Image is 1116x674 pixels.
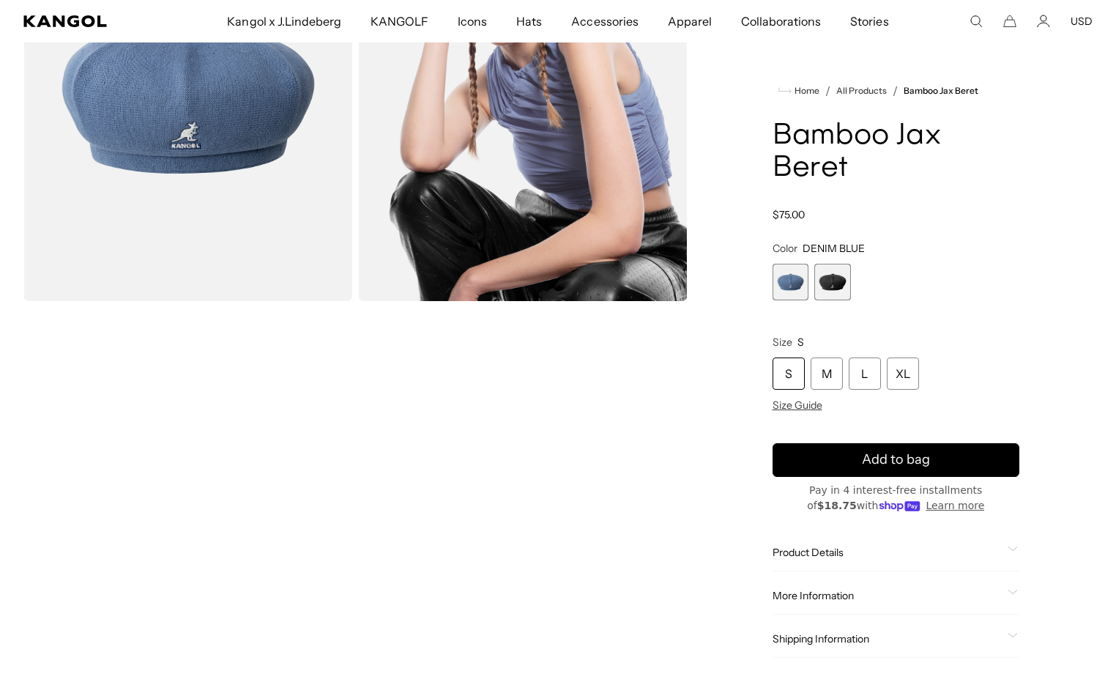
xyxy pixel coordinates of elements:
[803,242,865,255] span: DENIM BLUE
[773,82,1020,100] nav: breadcrumbs
[1003,15,1016,28] button: Cart
[773,399,822,412] span: Size Guide
[778,84,819,97] a: Home
[773,443,1020,477] button: Add to bag
[904,86,978,96] a: Bamboo Jax Beret
[887,358,919,390] div: XL
[773,120,1020,185] h1: Bamboo Jax Beret
[797,336,804,349] span: S
[811,358,843,390] div: M
[773,632,1002,645] span: Shipping Information
[773,208,805,221] span: $75.00
[1037,15,1050,28] a: Account
[814,264,851,300] div: 2 of 2
[773,264,809,300] label: DENIM BLUE
[773,242,797,255] span: Color
[23,15,149,27] a: Kangol
[1071,15,1093,28] button: USD
[773,264,809,300] div: 1 of 2
[862,450,930,470] span: Add to bag
[814,264,851,300] label: Black
[773,546,1002,559] span: Product Details
[970,15,983,28] summary: Search here
[773,336,792,349] span: Size
[773,358,805,390] div: S
[819,82,830,100] li: /
[887,82,898,100] li: /
[849,358,881,390] div: L
[792,86,819,96] span: Home
[773,589,1002,602] span: More Information
[836,86,887,96] a: All Products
